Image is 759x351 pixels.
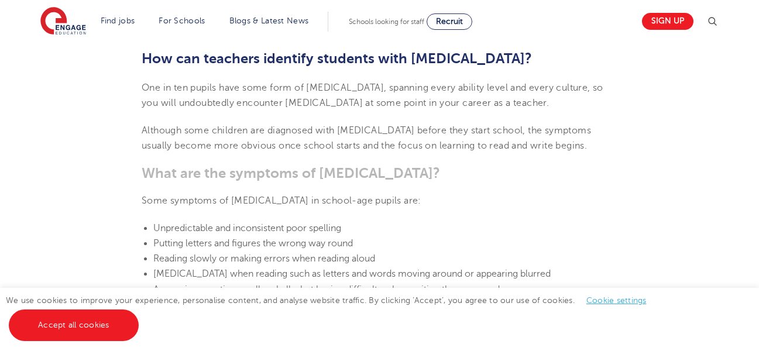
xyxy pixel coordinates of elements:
[40,7,86,36] img: Engage Education
[9,309,139,341] a: Accept all cookies
[142,125,591,151] span: Although some children are diagnosed with [MEDICAL_DATA] before they start school, the symptoms u...
[142,165,440,181] b: What are the symptoms of [MEDICAL_DATA]?
[229,16,309,25] a: Blogs & Latest News
[142,50,532,67] b: How can teachers identify students with [MEDICAL_DATA]?
[153,238,353,249] span: Putting letters and figures the wrong way round
[153,269,551,279] span: [MEDICAL_DATA] when reading such as letters and words moving around or appearing blurred
[101,16,135,25] a: Find jobs
[436,17,463,26] span: Recruit
[586,296,647,305] a: Cookie settings
[427,13,472,30] a: Recruit
[142,195,421,206] span: Some symptoms of [MEDICAL_DATA] in school-age pupils are:
[6,296,658,329] span: We use cookies to improve your experience, personalise content, and analyse website traffic. By c...
[159,16,205,25] a: For Schools
[642,13,693,30] a: Sign up
[153,253,375,264] span: Reading slowly or making errors when reading aloud
[153,223,341,233] span: Unpredictable and inconsistent poor spelling
[142,82,603,108] span: One in ten pupils have some form of [MEDICAL_DATA], spanning every ability level and every cultur...
[153,284,518,295] span: Answering questions well verbally, but having difficulty when writing the answers down
[349,18,424,26] span: Schools looking for staff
